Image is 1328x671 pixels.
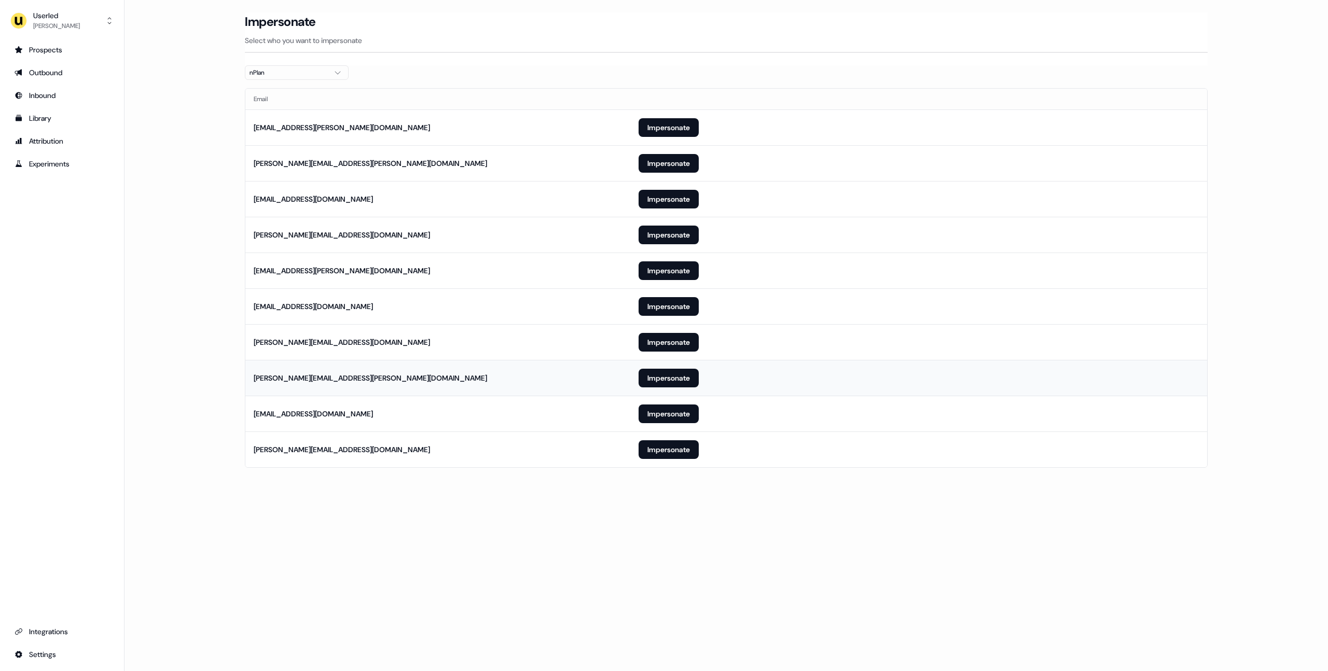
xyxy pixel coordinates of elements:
[8,110,116,127] a: Go to templates
[8,8,116,33] button: Userled[PERSON_NAME]
[254,444,430,455] div: [PERSON_NAME][EMAIL_ADDRESS][DOMAIN_NAME]
[639,333,699,352] button: Impersonate
[245,65,349,80] button: nPlan
[639,261,699,280] button: Impersonate
[15,113,109,123] div: Library
[639,404,699,423] button: Impersonate
[33,10,80,21] div: Userled
[8,623,116,640] a: Go to integrations
[254,230,430,240] div: [PERSON_NAME][EMAIL_ADDRESS][DOMAIN_NAME]
[8,133,116,149] a: Go to attribution
[8,64,116,81] a: Go to outbound experience
[639,226,699,244] button: Impersonate
[639,440,699,459] button: Impersonate
[15,90,109,101] div: Inbound
[639,190,699,208] button: Impersonate
[639,369,699,387] button: Impersonate
[639,297,699,316] button: Impersonate
[8,156,116,172] a: Go to experiments
[254,337,430,347] div: [PERSON_NAME][EMAIL_ADDRESS][DOMAIN_NAME]
[254,373,487,383] div: [PERSON_NAME][EMAIL_ADDRESS][PERSON_NAME][DOMAIN_NAME]
[245,14,316,30] h3: Impersonate
[8,646,116,663] a: Go to integrations
[254,301,373,312] div: [EMAIL_ADDRESS][DOMAIN_NAME]
[15,136,109,146] div: Attribution
[245,89,630,109] th: Email
[15,159,109,169] div: Experiments
[15,626,109,637] div: Integrations
[15,649,109,660] div: Settings
[254,122,430,133] div: [EMAIL_ADDRESS][PERSON_NAME][DOMAIN_NAME]
[8,41,116,58] a: Go to prospects
[15,67,109,78] div: Outbound
[254,194,373,204] div: [EMAIL_ADDRESS][DOMAIN_NAME]
[250,67,327,78] div: nPlan
[15,45,109,55] div: Prospects
[245,35,1208,46] p: Select who you want to impersonate
[254,265,430,276] div: [EMAIL_ADDRESS][PERSON_NAME][DOMAIN_NAME]
[639,154,699,173] button: Impersonate
[254,409,373,419] div: [EMAIL_ADDRESS][DOMAIN_NAME]
[639,118,699,137] button: Impersonate
[254,158,487,169] div: [PERSON_NAME][EMAIL_ADDRESS][PERSON_NAME][DOMAIN_NAME]
[33,21,80,31] div: [PERSON_NAME]
[8,87,116,104] a: Go to Inbound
